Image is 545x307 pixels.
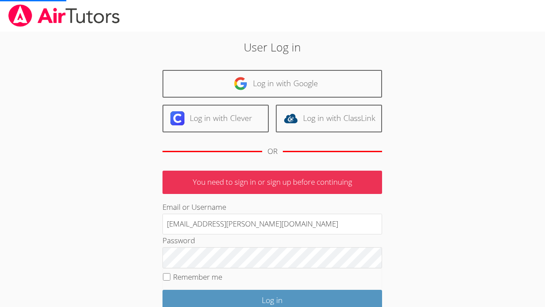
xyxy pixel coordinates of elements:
[234,77,248,91] img: google-logo-50288ca7cdecda66e5e0955fdab243c47b7ad437acaf1139b6f446037453330a.svg
[162,202,226,212] label: Email or Username
[162,105,269,132] a: Log in with Clever
[276,105,382,132] a: Log in with ClassLink
[267,145,278,158] div: OR
[125,39,419,55] h2: User Log in
[170,111,184,125] img: clever-logo-6eab21bc6e7a338710f1a6ff85c0baf02591cd810cc4098c63d3a4b26e2feb20.svg
[7,4,121,27] img: airtutors_banner-c4298cdbf04f3fff15de1276eac7730deb9818008684d7c2e4769d2f7ddbe033.png
[173,272,222,282] label: Remember me
[162,235,195,245] label: Password
[162,70,382,98] a: Log in with Google
[284,111,298,125] img: classlink-logo-d6bb404cc1216ec64c9a2012d9dc4662098be43eaf13dc465df04b49fa7ab582.svg
[162,171,382,194] p: You need to sign in or sign up before continuing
